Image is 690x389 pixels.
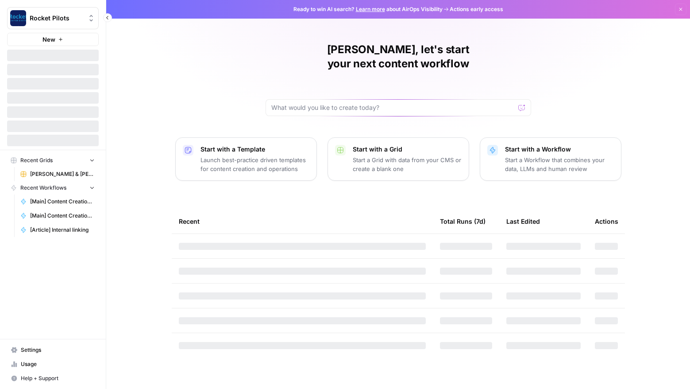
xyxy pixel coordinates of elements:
[595,209,618,233] div: Actions
[7,371,99,385] button: Help + Support
[10,10,26,26] img: Rocket Pilots Logo
[30,226,95,234] span: [Article] Internal linking
[16,209,99,223] a: [Main] Content Creation Brief
[21,346,95,354] span: Settings
[7,357,99,371] a: Usage
[30,198,95,206] span: [Main] Content Creation Article
[21,374,95,382] span: Help + Support
[175,137,317,181] button: Start with a TemplateLaunch best-practice driven templates for content creation and operations
[16,194,99,209] a: [Main] Content Creation Article
[440,209,486,233] div: Total Runs (7d)
[20,156,53,164] span: Recent Grids
[271,103,515,112] input: What would you like to create today?
[7,343,99,357] a: Settings
[30,14,83,23] span: Rocket Pilots
[450,5,503,13] span: Actions early access
[353,156,462,173] p: Start a Grid with data from your CMS or create a blank one
[200,145,309,154] p: Start with a Template
[21,360,95,368] span: Usage
[30,212,95,220] span: [Main] Content Creation Brief
[328,137,469,181] button: Start with a GridStart a Grid with data from your CMS or create a blank one
[356,6,385,12] a: Learn more
[7,181,99,194] button: Recent Workflows
[506,209,540,233] div: Last Edited
[7,33,99,46] button: New
[30,170,95,178] span: [PERSON_NAME] & [PERSON_NAME] [US_STATE] Car Accident Lawyers
[293,5,443,13] span: Ready to win AI search? about AirOps Visibility
[480,137,621,181] button: Start with a WorkflowStart a Workflow that combines your data, LLMs and human review
[16,223,99,237] a: [Article] Internal linking
[42,35,55,44] span: New
[179,209,426,233] div: Recent
[353,145,462,154] p: Start with a Grid
[200,156,309,173] p: Launch best-practice driven templates for content creation and operations
[7,7,99,29] button: Workspace: Rocket Pilots
[505,145,614,154] p: Start with a Workflow
[266,43,531,71] h1: [PERSON_NAME], let's start your next content workflow
[16,167,99,181] a: [PERSON_NAME] & [PERSON_NAME] [US_STATE] Car Accident Lawyers
[20,184,66,192] span: Recent Workflows
[7,154,99,167] button: Recent Grids
[505,156,614,173] p: Start a Workflow that combines your data, LLMs and human review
